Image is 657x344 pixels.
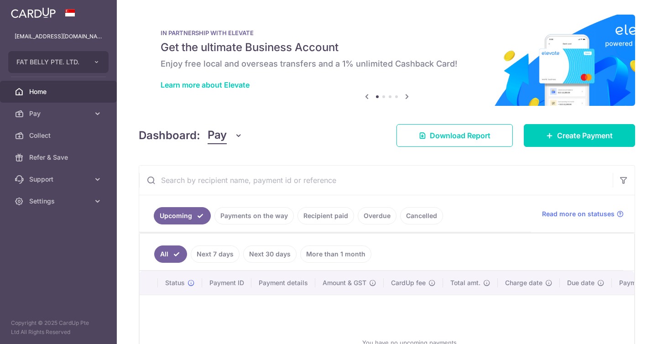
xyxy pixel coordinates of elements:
h4: Dashboard: [139,127,200,144]
th: Payment ID [202,271,251,295]
span: Amount & GST [323,278,366,287]
a: More than 1 month [300,245,371,263]
span: Read more on statuses [542,209,615,219]
p: IN PARTNERSHIP WITH ELEVATE [161,29,613,36]
span: Home [29,87,89,96]
input: Search by recipient name, payment id or reference [139,166,613,195]
span: Pay [29,109,89,118]
p: [EMAIL_ADDRESS][DOMAIN_NAME] [15,32,102,41]
h6: Enjoy free local and overseas transfers and a 1% unlimited Cashback Card! [161,58,613,69]
span: Status [165,278,185,287]
button: Pay [208,127,243,144]
button: FAT BELLY PTE. LTD. [8,51,109,73]
span: FAT BELLY PTE. LTD. [16,57,84,67]
a: All [154,245,187,263]
span: Settings [29,197,89,206]
img: Renovation banner [139,15,635,106]
a: Payments on the way [214,207,294,224]
span: Total amt. [450,278,480,287]
a: Read more on statuses [542,209,624,219]
span: Refer & Save [29,153,89,162]
span: Collect [29,131,89,140]
a: Cancelled [400,207,443,224]
span: Support [29,175,89,184]
span: Create Payment [557,130,613,141]
a: Download Report [396,124,513,147]
span: Download Report [430,130,490,141]
th: Payment details [251,271,315,295]
a: Learn more about Elevate [161,80,250,89]
a: Create Payment [524,124,635,147]
h5: Get the ultimate Business Account [161,40,613,55]
a: Upcoming [154,207,211,224]
img: CardUp [11,7,56,18]
a: Recipient paid [297,207,354,224]
a: Overdue [358,207,396,224]
a: Next 7 days [191,245,240,263]
a: Next 30 days [243,245,297,263]
span: Pay [208,127,227,144]
span: Charge date [505,278,542,287]
span: CardUp fee [391,278,426,287]
span: Due date [567,278,594,287]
